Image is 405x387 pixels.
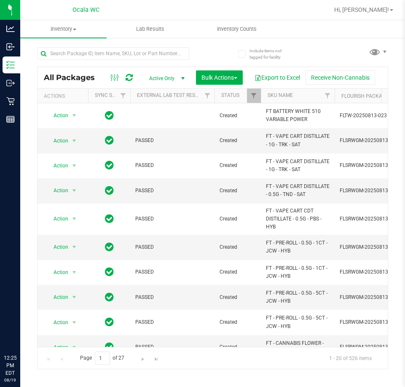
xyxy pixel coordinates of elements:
span: select [69,266,80,278]
a: Inventory Counts [193,20,280,38]
inline-svg: Inbound [6,43,15,51]
span: PASSED [135,161,209,169]
span: select [69,317,80,328]
span: PASSED [135,318,209,326]
span: Action [46,185,69,196]
span: In Sync [105,291,114,303]
button: Receive Non-Cannabis [306,70,375,85]
span: Action [46,135,69,147]
span: select [69,213,80,225]
span: Created [220,343,256,351]
span: In Sync [105,213,114,225]
span: Action [46,110,69,121]
span: select [69,160,80,172]
button: Export to Excel [249,70,306,85]
span: FT - CANNABIS FLOWER - 3.5G - ZKR - IND [266,339,330,355]
span: PASSED [135,243,209,251]
span: PASSED [135,137,209,145]
span: Action [46,213,69,225]
span: Bulk Actions [201,74,237,81]
a: Lab Results [107,20,193,38]
input: Search Package ID, Item Name, SKU, Lot or Part Number... [37,47,189,60]
span: FT - PRE-ROLL - 0.5G - 5CT - JCW - HYB [266,314,330,330]
span: Created [220,215,256,223]
iframe: Resource center [8,320,34,345]
span: Created [220,137,256,145]
inline-svg: Inventory [6,61,15,69]
span: PASSED [135,187,209,195]
span: In Sync [105,316,114,328]
span: Created [220,187,256,195]
span: FT - PRE-ROLL - 0.5G - 5CT - JCW - HYB [266,289,330,305]
span: FT - VAPE CART DISTILLATE - 1G - TRK - SAT [266,158,330,174]
inline-svg: Analytics [6,24,15,33]
span: Created [220,268,256,276]
span: select [69,341,80,353]
span: Ocala WC [72,6,99,13]
p: 12:25 PM EDT [4,354,16,377]
span: In Sync [105,134,114,146]
span: Inventory Counts [206,25,268,33]
span: select [69,110,80,121]
span: PASSED [135,268,209,276]
span: FT BATTERY WHITE 510 VARIABLE POWER [266,107,330,124]
span: FT - VAPE CART CDT DISTILLATE - 0.5G - PBS - HYB [266,207,330,231]
span: 1 - 20 of 526 items [322,352,378,364]
span: In Sync [105,159,114,171]
span: PASSED [135,293,209,301]
a: Go to the last page [150,352,162,363]
span: In Sync [105,341,114,353]
span: In Sync [105,185,114,196]
a: SKU Name [268,92,293,98]
span: Include items not tagged for facility [249,48,292,60]
span: In Sync [105,110,114,121]
span: Lab Results [125,25,176,33]
span: PASSED [135,343,209,351]
span: PASSED [135,215,209,223]
span: Inventory [20,25,107,33]
inline-svg: Reports [6,115,15,124]
span: All Packages [44,73,103,82]
p: 08/19 [4,377,16,383]
a: Filter [321,89,335,103]
span: Page of 27 [73,352,131,365]
span: FT - VAPE CART DISTILLATE - 0.5G - TND - SAT [266,183,330,199]
a: Inventory [20,20,107,38]
inline-svg: Outbound [6,79,15,87]
span: Action [46,266,69,278]
a: Status [221,92,239,98]
span: Action [46,341,69,353]
span: In Sync [105,266,114,278]
span: Hi, [PERSON_NAME]! [334,6,389,13]
span: Created [220,112,256,120]
a: Filter [201,89,215,103]
span: select [69,185,80,196]
span: Action [46,241,69,253]
span: In Sync [105,241,114,253]
input: 1 [95,352,110,365]
span: select [69,135,80,147]
span: Created [220,243,256,251]
span: FT - VAPE CART DISTILLATE - 1G - TRK - SAT [266,132,330,148]
span: Created [220,318,256,326]
div: Actions [44,93,85,99]
a: Go to the next page [137,352,149,363]
span: select [69,241,80,253]
span: FT - PRE-ROLL - 0.5G - 1CT - JCW - HYB [266,239,330,255]
a: Filter [247,89,261,103]
span: select [69,291,80,303]
inline-svg: Retail [6,97,15,105]
a: Flourish Package ID [341,93,394,99]
a: External Lab Test Result [137,92,203,98]
a: Sync Status [95,92,127,98]
a: Filter [116,89,130,103]
span: Created [220,293,256,301]
span: FT - PRE-ROLL - 0.5G - 1CT - JCW - HYB [266,264,330,280]
span: Action [46,160,69,172]
button: Bulk Actions [196,70,243,85]
span: Action [46,317,69,328]
span: Action [46,291,69,303]
span: Created [220,161,256,169]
